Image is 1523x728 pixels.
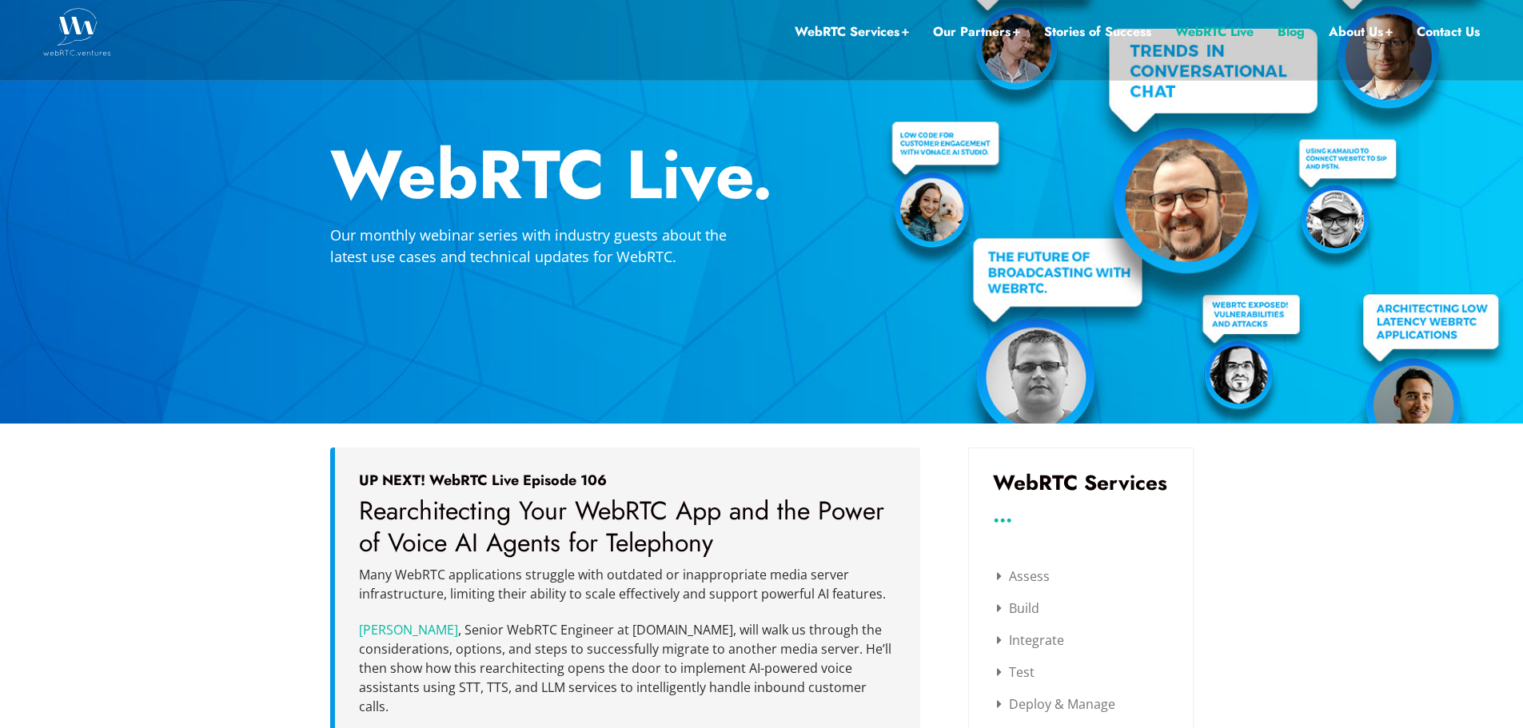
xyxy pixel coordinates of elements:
a: Our Partners [933,22,1020,42]
span: Rearchitecting Your WebRTC App and the Power of Voice AI Agents for Telephony [359,492,884,561]
a: Contact Us [1417,22,1480,42]
a: Stories of Success [1044,22,1151,42]
h3: WebRTC Services [993,472,1169,493]
a: Test [997,663,1035,681]
h3: ... [993,509,1169,521]
a: WebRTC Live [1175,22,1254,42]
a: Blog [1278,22,1305,42]
a: Integrate [997,631,1064,649]
a: WebRTC Services [795,22,909,42]
span: , Senior WebRTC Engineer at [DOMAIN_NAME], will walk us through the considerations, options, and ... [359,621,891,715]
a: [PERSON_NAME] [359,621,458,638]
h5: UP NEXT! WebRTC Live Episode 106 [359,471,896,489]
a: Build [997,599,1039,617]
p: Our monthly webinar series with industry guests about the latest use cases and technical updates ... [330,225,762,268]
a: Deploy & Manage [997,695,1115,713]
a: Assess [997,567,1050,585]
span: Many WebRTC applications struggle with outdated or inappropriate media server infrastructure, lim... [359,566,886,603]
img: WebRTC.ventures [43,8,111,56]
h2: WebRTC Live. [330,141,1194,209]
a: About Us [1329,22,1393,42]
